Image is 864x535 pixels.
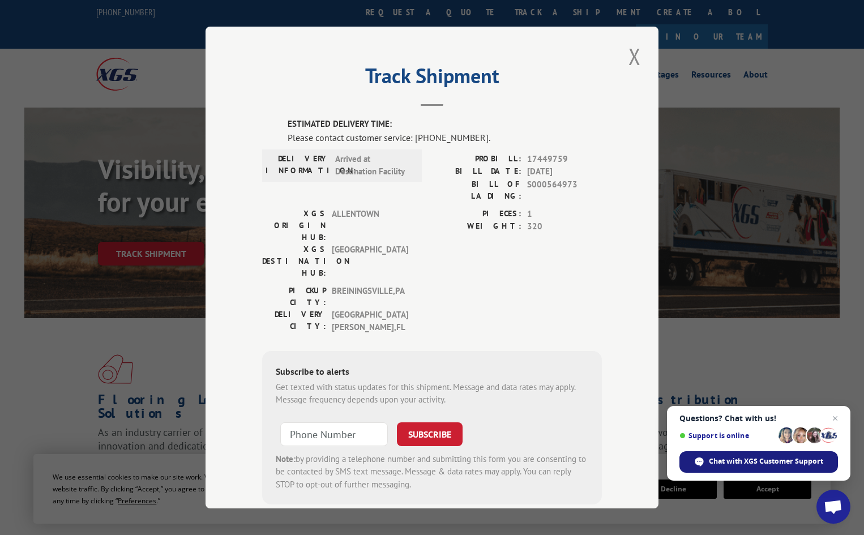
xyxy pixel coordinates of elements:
label: XGS DESTINATION HUB: [262,243,326,279]
div: Get texted with status updates for this shipment. Message and data rates may apply. Message frequ... [276,381,588,406]
label: BILL OF LADING: [432,178,521,202]
span: [DATE] [527,165,602,178]
div: Please contact customer service: [PHONE_NUMBER]. [288,131,602,144]
label: PICKUP CITY: [262,285,326,309]
span: BREININGSVILLE , PA [332,285,408,309]
span: 320 [527,220,602,233]
span: Chat with XGS Customer Support [709,456,823,466]
label: DELIVERY CITY: [262,309,326,334]
span: 1 [527,208,602,221]
a: Open chat [816,490,850,524]
span: S000564973 [527,178,602,202]
span: Support is online [679,431,775,440]
label: XGS ORIGIN HUB: [262,208,326,243]
label: PIECES: [432,208,521,221]
span: 17449759 [527,153,602,166]
input: Phone Number [280,422,388,446]
label: PROBILL: [432,153,521,166]
button: SUBSCRIBE [397,422,463,446]
button: Close modal [625,41,644,72]
div: by providing a telephone number and submitting this form you are consenting to be contacted by SM... [276,453,588,491]
span: [GEOGRAPHIC_DATA] [332,243,408,279]
span: Arrived at Destination Facility [335,153,412,178]
span: [GEOGRAPHIC_DATA][PERSON_NAME] , FL [332,309,408,334]
label: BILL DATE: [432,165,521,178]
span: Chat with XGS Customer Support [679,451,838,473]
div: Subscribe to alerts [276,365,588,381]
span: Questions? Chat with us! [679,414,838,423]
strong: Note: [276,453,296,464]
label: DELIVERY INFORMATION: [266,153,330,178]
label: ESTIMATED DELIVERY TIME: [288,118,602,131]
h2: Track Shipment [262,68,602,89]
span: ALLENTOWN [332,208,408,243]
label: WEIGHT: [432,220,521,233]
